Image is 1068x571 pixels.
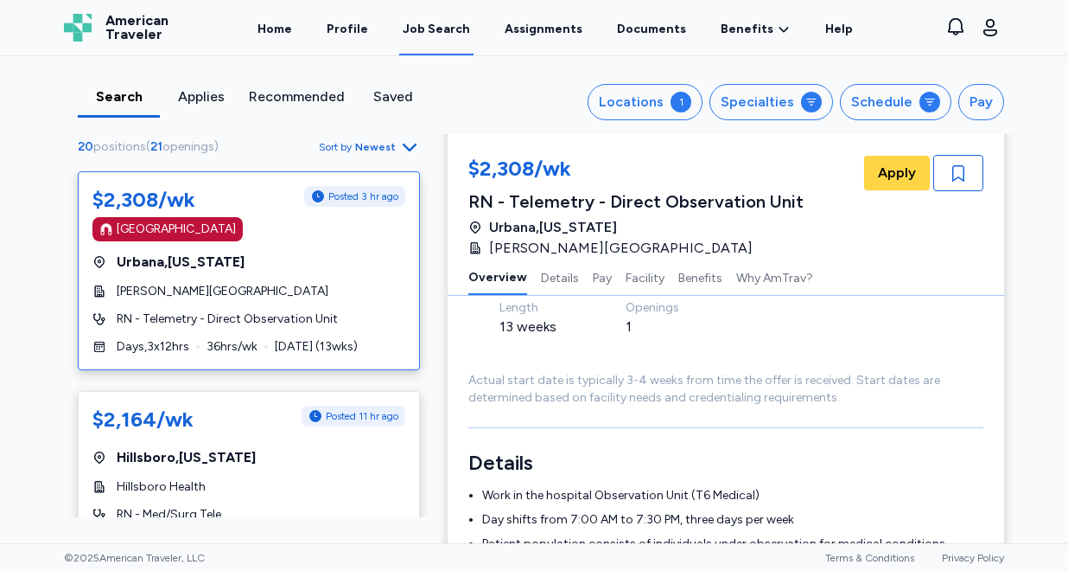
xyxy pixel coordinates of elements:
[489,238,753,259] span: [PERSON_NAME][GEOGRAPHIC_DATA]
[864,156,930,190] button: Apply
[482,511,983,529] li: Day shifts from 7:00 AM to 7:30 PM, three days per week
[499,317,584,337] div: 13 weeks
[150,139,162,154] span: 21
[499,299,584,317] div: Length
[117,252,245,273] span: Urbana , [US_STATE]
[319,140,352,154] span: Sort by
[721,92,794,112] div: Specialties
[958,84,1004,120] button: Pay
[117,221,236,238] div: [GEOGRAPHIC_DATA]
[85,87,153,107] div: Search
[482,487,983,504] li: Work in the hospital Observation Unit (T6 Medical)
[942,552,1004,564] a: Privacy Policy
[328,189,398,203] span: Posted 3 hr ago
[92,406,194,433] div: $2,164/wk
[167,87,235,107] div: Applies
[249,87,345,107] div: Recommended
[355,140,396,154] span: Newest
[64,551,205,565] span: © 2025 American Traveler, LLC
[851,92,912,112] div: Schedule
[105,14,168,42] span: American Traveler
[359,87,427,107] div: Saved
[721,21,791,38] a: Benefits
[117,283,328,300] span: [PERSON_NAME][GEOGRAPHIC_DATA]
[117,478,206,496] span: Hillsboro Health
[117,338,189,356] span: Days , 3 x 12 hrs
[403,21,470,38] div: Job Search
[721,21,773,38] span: Benefits
[541,259,579,295] button: Details
[825,552,914,564] a: Terms & Conditions
[117,311,338,328] span: RN - Telemetry - Direct Observation Unit
[319,137,420,157] button: Sort byNewest
[207,338,257,356] span: 36 hrs/wk
[117,447,256,468] span: Hillsboro , [US_STATE]
[482,536,983,553] li: Patient population consists of individuals under observation for medical conditions
[588,84,702,120] button: Locations1
[626,317,710,337] div: 1
[468,189,804,214] div: RN - Telemetry - Direct Observation Unit
[78,138,226,156] div: ( )
[626,299,710,317] div: Openings
[64,14,92,42] img: Logo
[678,259,722,295] button: Benefits
[468,259,527,295] button: Overview
[626,259,664,295] button: Facility
[969,92,993,112] div: Pay
[78,139,93,154] span: 20
[468,372,983,407] div: Actual start date is typically 3-4 weeks from time the offer is received. Start dates are determi...
[593,259,612,295] button: Pay
[92,186,195,214] div: $2,308/wk
[93,139,146,154] span: positions
[275,338,358,356] span: [DATE] ( 13 wks)
[671,92,691,112] div: 1
[468,155,804,186] div: $2,308/wk
[399,2,474,55] a: Job Search
[489,217,617,238] span: Urbana , [US_STATE]
[840,84,951,120] button: Schedule
[326,409,398,423] span: Posted 11 hr ago
[117,506,221,523] span: RN - Med/Surg Tele
[599,92,664,112] div: Locations
[736,259,813,295] button: Why AmTrav?
[468,449,983,477] h3: Details
[878,163,916,183] span: Apply
[162,139,214,154] span: openings
[709,84,833,120] button: Specialties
